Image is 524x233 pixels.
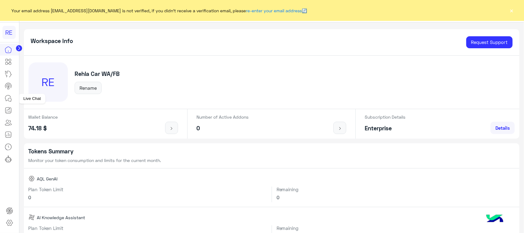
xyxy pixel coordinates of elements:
[19,94,45,104] div: Live Chat
[37,176,57,182] span: AQL GenAI
[509,7,515,14] button: ×
[197,125,249,132] h5: 0
[29,176,35,182] img: AQL GenAI
[29,195,267,200] h6: 0
[484,208,506,230] img: hulul-logo.png
[168,126,176,131] img: icon
[246,8,302,13] a: re-enter your email address
[197,114,249,120] p: Number of Active Addons
[29,125,58,132] h5: 74.18 $
[29,157,515,164] p: Monitor your token consumption and limits for the current month.
[31,38,73,45] h5: Workspace Info
[12,7,307,14] span: Your email address [EMAIL_ADDRESS][DOMAIN_NAME] is not verified, if you didn't receive a verifica...
[75,70,120,77] h5: Rehla Car WA/FB
[29,214,35,220] img: AI Knowledge Assistant
[75,82,102,94] button: Rename
[495,125,510,131] span: Details
[2,26,16,39] div: RE
[29,225,267,231] h6: Plan Token Limit
[29,62,68,102] div: RE
[277,187,515,192] h6: Remaining
[491,122,515,134] a: Details
[29,187,267,192] h6: Plan Token Limit
[336,126,344,131] img: icon
[365,125,406,132] h5: Enterprise
[29,148,515,155] h5: Tokens Summary
[365,114,406,120] p: Subscription Details
[277,195,515,200] h6: 0
[466,36,513,49] a: Request Support
[29,114,58,120] p: Wallet Balance
[37,214,85,221] span: AI Knowledge Assistant
[277,225,515,231] h6: Remaining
